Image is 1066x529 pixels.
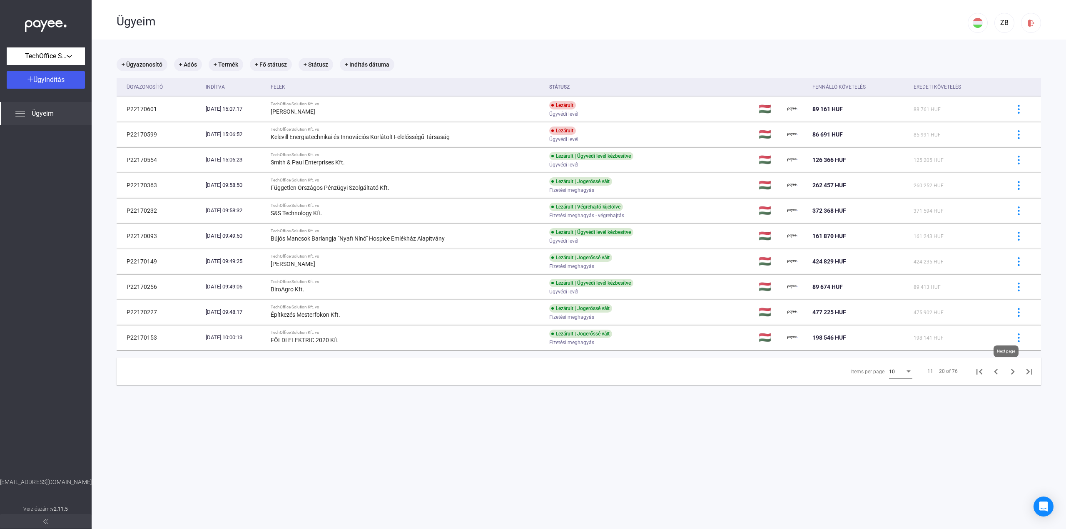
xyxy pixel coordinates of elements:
span: 198 141 HUF [914,335,944,341]
strong: [PERSON_NAME] [271,108,315,115]
img: more-blue [1014,308,1023,317]
img: payee-logo [787,333,797,343]
td: P22170153 [117,325,202,350]
div: TechOffice Solution Kft. vs [271,127,543,132]
td: P22170149 [117,249,202,274]
div: TechOffice Solution Kft. vs [271,102,543,107]
span: 161 243 HUF [914,233,944,239]
span: 424 235 HUF [914,259,944,265]
div: Lezárult | Jogerőssé vált [549,177,612,186]
div: Felek [271,82,285,92]
strong: Bújós Mancsok Barlangja "Nyafi Nínó" Hospice Emlékház Alapítvány [271,235,445,242]
td: 🇭🇺 [755,198,784,223]
strong: Független Országos Pénzügyi Szolgáltató Kft. [271,184,389,191]
span: Fizetési meghagyás [549,185,594,195]
span: 477 225 HUF [812,309,846,315]
strong: Smith & Paul Enterprises Kft. [271,159,345,166]
span: 475 902 HUF [914,310,944,315]
div: Lezárult | Végrehajtó kijelölve [549,203,623,211]
td: 🇭🇺 [755,173,784,198]
strong: [PERSON_NAME] [271,261,315,267]
div: TechOffice Solution Kft. vs [271,152,543,157]
div: [DATE] 09:49:06 [206,283,264,291]
div: Ügyazonosító [127,82,199,92]
img: payee-logo [787,180,797,190]
span: 260 252 HUF [914,183,944,189]
div: [DATE] 09:49:50 [206,232,264,240]
mat-chip: + Ügyazonosító [117,58,167,71]
strong: FÖLDI ELEKTRIC 2020 Kft [271,337,338,343]
strong: v2.11.5 [51,506,68,512]
td: 🇭🇺 [755,274,784,299]
img: plus-white.svg [27,76,33,82]
img: payee-logo [787,256,797,266]
button: Next page [1004,363,1021,380]
img: HU [973,18,983,28]
th: Státusz [546,78,755,97]
strong: S&S Technology Kft. [271,210,323,216]
div: [DATE] 09:48:17 [206,308,264,316]
td: P22170554 [117,147,202,172]
span: Ügyeim [32,109,54,119]
img: arrow-double-left-grey.svg [43,519,48,524]
button: more-blue [1010,176,1027,194]
td: 🇭🇺 [755,224,784,248]
div: Lezárult [549,127,576,135]
span: 372 368 HUF [812,207,846,214]
div: [DATE] 15:06:23 [206,156,264,164]
td: P22170256 [117,274,202,299]
div: Lezárult | Ügyvédi levél kézbesítve [549,279,633,287]
img: payee-logo [787,129,797,139]
div: Lezárult | Ügyvédi levél kézbesítve [549,228,633,236]
strong: BiroAgro Kft. [271,286,304,293]
span: 424 829 HUF [812,258,846,265]
button: more-blue [1010,253,1027,270]
strong: Építkezés Mesterfokon Kft. [271,311,340,318]
td: 🇭🇺 [755,97,784,122]
img: more-blue [1014,283,1023,291]
div: Lezárult | Jogerőssé vált [549,330,612,338]
td: 🇭🇺 [755,122,784,147]
div: TechOffice Solution Kft. vs [271,228,543,233]
span: Fizetési meghagyás [549,261,594,271]
td: P22170363 [117,173,202,198]
div: TechOffice Solution Kft. vs [271,330,543,335]
button: logout-red [1021,13,1041,33]
button: First page [971,363,988,380]
div: Fennálló követelés [812,82,907,92]
button: more-blue [1010,100,1027,118]
mat-chip: + Fő státusz [250,58,292,71]
mat-select: Items per page: [889,366,912,376]
div: Open Intercom Messenger [1034,497,1054,517]
img: more-blue [1014,206,1023,215]
mat-chip: + Termék [209,58,243,71]
div: ZB [997,18,1011,28]
div: [DATE] 09:58:50 [206,181,264,189]
div: Indítva [206,82,264,92]
div: Lezárult | Ügyvédi levél kézbesítve [549,152,633,160]
span: 371 594 HUF [914,208,944,214]
button: TechOffice Solution Kft. [7,47,85,65]
td: P22170093 [117,224,202,248]
img: payee-logo [787,104,797,114]
span: Ügyvédi levél [549,287,578,297]
span: 161 870 HUF [812,233,846,239]
img: more-blue [1014,156,1023,164]
button: more-blue [1010,278,1027,296]
div: TechOffice Solution Kft. vs [271,305,543,310]
div: Next page [994,345,1019,357]
span: 10 [889,369,895,375]
span: Ügyvédi levél [549,109,578,119]
div: Fennálló követelés [812,82,866,92]
img: more-blue [1014,333,1023,342]
div: Items per page: [851,367,886,377]
div: Ügyazonosító [127,82,163,92]
div: [DATE] 09:49:25 [206,257,264,266]
mat-chip: + Státusz [299,58,333,71]
button: more-blue [1010,151,1027,169]
div: Indítva [206,82,225,92]
div: [DATE] 09:58:32 [206,206,264,215]
span: 86 691 HUF [812,131,843,138]
div: TechOffice Solution Kft. vs [271,178,543,183]
div: [DATE] 10:00:13 [206,333,264,342]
